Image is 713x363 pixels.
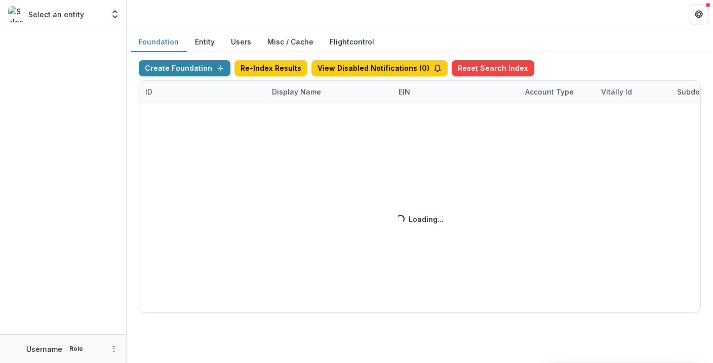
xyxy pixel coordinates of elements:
a: Flightcontrol [330,36,374,47]
p: Username [26,344,62,354]
button: Entity [187,32,223,52]
button: Foundation [131,32,187,52]
p: Select an entity [28,9,84,20]
button: Get Help [689,4,709,24]
p: Role [66,344,86,353]
img: Select an entity [8,6,24,22]
button: Open entity switcher [108,4,122,24]
button: Misc / Cache [259,32,322,52]
button: More [108,343,120,355]
button: Users [223,32,259,52]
